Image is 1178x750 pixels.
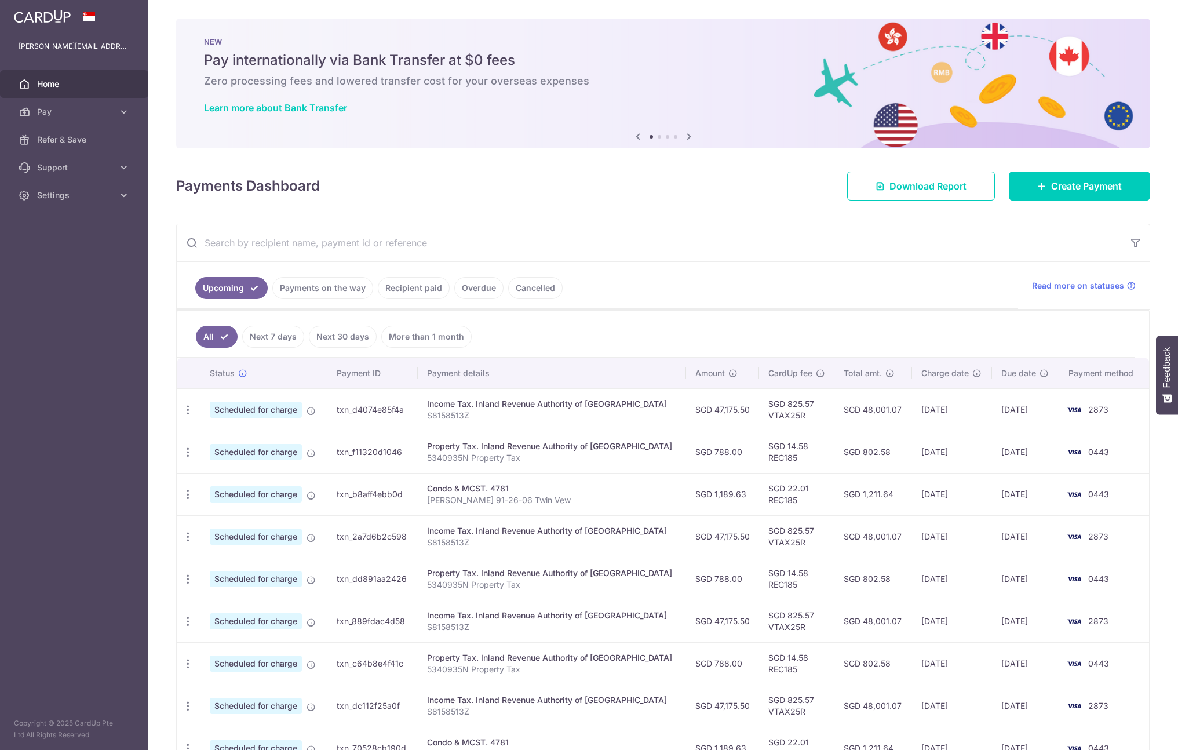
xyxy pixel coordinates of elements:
[427,694,677,706] div: Income Tax. Inland Revenue Authority of [GEOGRAPHIC_DATA]
[37,106,114,118] span: Pay
[912,600,992,642] td: [DATE]
[427,494,677,506] p: [PERSON_NAME] 91-26-06 Twin Vew
[37,134,114,145] span: Refer & Save
[1063,699,1086,713] img: Bank Card
[1051,179,1122,193] span: Create Payment
[1059,358,1149,388] th: Payment method
[992,558,1059,600] td: [DATE]
[508,277,563,299] a: Cancelled
[1088,405,1108,414] span: 2873
[427,664,677,675] p: 5340935N Property Tax
[759,515,834,558] td: SGD 825.57 VTAX25R
[1063,403,1086,417] img: Bank Card
[834,515,912,558] td: SGD 48,001.07
[1156,336,1178,414] button: Feedback - Show survey
[834,558,912,600] td: SGD 802.58
[686,558,759,600] td: SGD 788.00
[381,326,472,348] a: More than 1 month
[427,737,677,748] div: Condo & MCST. 4781
[309,326,377,348] a: Next 30 days
[912,473,992,515] td: [DATE]
[210,613,302,629] span: Scheduled for charge
[1063,487,1086,501] img: Bank Card
[327,685,418,727] td: txn_dc112f25a0f
[912,515,992,558] td: [DATE]
[210,656,302,672] span: Scheduled for charge
[418,358,686,388] th: Payment details
[844,367,882,379] span: Total amt.
[834,600,912,642] td: SGD 48,001.07
[686,515,759,558] td: SGD 47,175.50
[759,388,834,431] td: SGD 825.57 VTAX25R
[686,473,759,515] td: SGD 1,189.63
[210,571,302,587] span: Scheduled for charge
[1063,657,1086,671] img: Bank Card
[1063,445,1086,459] img: Bank Card
[1088,701,1108,711] span: 2873
[427,652,677,664] div: Property Tax. Inland Revenue Authority of [GEOGRAPHIC_DATA]
[759,431,834,473] td: SGD 14.58 REC185
[1063,530,1086,544] img: Bank Card
[176,176,320,196] h4: Payments Dashboard
[834,642,912,685] td: SGD 802.58
[37,190,114,201] span: Settings
[195,277,268,299] a: Upcoming
[759,473,834,515] td: SGD 22.01 REC185
[1088,616,1108,626] span: 2873
[327,388,418,431] td: txn_d4074e85f4a
[327,600,418,642] td: txn_889fdac4d58
[759,600,834,642] td: SGD 825.57 VTAX25R
[1063,614,1086,628] img: Bank Card
[992,642,1059,685] td: [DATE]
[196,326,238,348] a: All
[210,367,235,379] span: Status
[242,326,304,348] a: Next 7 days
[454,277,504,299] a: Overdue
[327,642,418,685] td: txn_c64b8e4f41c
[686,388,759,431] td: SGD 47,175.50
[759,558,834,600] td: SGD 14.58 REC185
[210,402,302,418] span: Scheduled for charge
[847,172,995,201] a: Download Report
[992,473,1059,515] td: [DATE]
[427,621,677,633] p: S8158513Z
[686,642,759,685] td: SGD 788.00
[992,600,1059,642] td: [DATE]
[912,685,992,727] td: [DATE]
[759,685,834,727] td: SGD 825.57 VTAX25R
[912,388,992,431] td: [DATE]
[834,431,912,473] td: SGD 802.58
[1032,280,1124,292] span: Read more on statuses
[427,706,677,718] p: S8158513Z
[378,277,450,299] a: Recipient paid
[1063,572,1086,586] img: Bank Card
[204,51,1122,70] h5: Pay internationally via Bank Transfer at $0 fees
[1088,531,1108,541] span: 2873
[1088,489,1109,499] span: 0443
[427,567,677,579] div: Property Tax. Inland Revenue Authority of [GEOGRAPHIC_DATA]
[427,452,677,464] p: 5340935N Property Tax
[1032,280,1136,292] a: Read more on statuses
[210,529,302,545] span: Scheduled for charge
[37,162,114,173] span: Support
[992,388,1059,431] td: [DATE]
[19,41,130,52] p: [PERSON_NAME][EMAIL_ADDRESS][DOMAIN_NAME]
[686,431,759,473] td: SGD 788.00
[427,483,677,494] div: Condo & MCST. 4781
[1009,172,1150,201] a: Create Payment
[992,515,1059,558] td: [DATE]
[327,558,418,600] td: txn_dd891aa2426
[768,367,812,379] span: CardUp fee
[1162,347,1172,388] span: Feedback
[204,74,1122,88] h6: Zero processing fees and lowered transfer cost for your overseas expenses
[427,525,677,537] div: Income Tax. Inland Revenue Authority of [GEOGRAPHIC_DATA]
[834,473,912,515] td: SGD 1,211.64
[327,358,418,388] th: Payment ID
[204,102,347,114] a: Learn more about Bank Transfer
[37,78,114,90] span: Home
[759,642,834,685] td: SGD 14.58 REC185
[327,473,418,515] td: txn_b8aff4ebb0d
[686,600,759,642] td: SGD 47,175.50
[427,398,677,410] div: Income Tax. Inland Revenue Authority of [GEOGRAPHIC_DATA]
[1088,574,1109,584] span: 0443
